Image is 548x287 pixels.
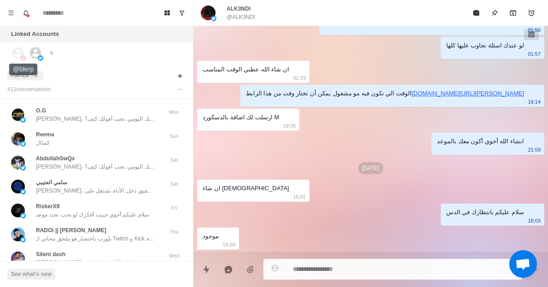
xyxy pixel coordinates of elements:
div: موجود [203,231,219,241]
p: Sun [163,132,186,140]
img: picture [11,132,25,146]
button: close [31,71,41,80]
p: RADOi || [PERSON_NAME] [36,226,106,234]
img: picture [11,180,25,193]
img: picture [20,141,26,146]
img: picture [211,16,216,21]
div: ان شاء الله عطني الوقت المناسب [203,64,289,75]
p: AbdullahSwQx [36,154,75,163]
p: Linked Accounts [11,29,59,39]
p: كمثال [36,139,50,147]
img: picture [11,108,25,122]
img: picture [20,189,26,194]
img: picture [11,228,25,241]
button: Board View [160,6,175,20]
button: Add media [241,260,260,279]
p: 18:03 [528,216,541,226]
img: picture [11,252,25,265]
button: Add account [46,47,57,59]
button: Reply with AI [219,260,238,279]
img: picture [20,165,26,170]
p: 16:01 [293,192,306,202]
p: 16:14 [528,97,541,107]
button: Notifications [18,6,33,20]
p: Thu [163,228,186,236]
img: picture [38,55,43,61]
button: Options [175,84,186,95]
p: 18:09 [222,240,235,250]
p: Mon [163,108,186,116]
img: picture [11,156,25,170]
img: picture [20,55,26,61]
button: Show unread conversations [175,6,189,20]
div: ان شاء [DEMOGRAPHIC_DATA] [203,183,289,193]
p: [DATE] [358,162,383,174]
button: Pin [485,4,504,22]
p: 18:35 [283,121,296,131]
div: Ouvrir le chat [509,250,537,278]
img: picture [11,204,25,217]
p: 412 conversation s [7,85,51,94]
p: سامي العتيبي [36,178,67,187]
button: See what's new [7,269,55,280]
p: 21:59 [528,145,541,155]
button: Add reminder [522,4,541,22]
p: Sat [163,156,186,164]
p: Silent dash [36,250,65,258]
p: @ALK3NDI [227,13,255,21]
span: Hamza [11,72,29,78]
p: [PERSON_NAME]، تتخيّل لو كل رسالة في شاتك تتحول لدخل إضافي بدل ما تختفي؟ الفكرة بسيطة… الشات نفسه... [36,163,156,171]
p: [PERSON_NAME]، تتخيّل لو كل رسالة في شاتك تتحول لدخل إضافي بدل ما تختفي؟ الفكرة بسيطة… الشات نفسه... [36,115,156,123]
p: O.G [36,106,46,115]
p: Reema [36,130,54,139]
div: ارسلت لك اضافة بالدسكورد M [203,112,279,123]
p: Fri [163,204,186,212]
a: [DOMAIN_NAME][URL][PERSON_NAME] [412,90,524,97]
p: RiskerX9 [36,202,59,211]
img: picture [20,213,26,218]
p: Sat [163,180,186,188]
div: انشاء الله أخوي أكون معك بالموعد [437,136,524,146]
button: Add filters [175,70,186,82]
p: Wed [163,252,186,260]
div: الوقت الي تكون فيه مو مشغول يمكن أن تختار وقت من هذا الرابط [246,88,525,99]
div: سلام عليكم بانتظارك في الدس [446,207,524,217]
img: picture [20,117,26,123]
p: [PERSON_NAME] كيف حالك، تخيّل لو رسائل الشات في بثك تتحوّل لصوت… بصوت شخصية مشهورة، و يمكن لك أنك... [36,258,156,267]
p: 01:57 [528,49,541,59]
img: picture [201,6,216,20]
button: Mark as read [467,4,485,22]
div: لو عندك اسئلة نجاوب عليها كلها [446,41,524,51]
img: picture [20,237,26,242]
p: 02:29 [293,73,306,83]
p: بلورب باختصار هو ملحق مجاني لـ Twitch و Kick يتيح لجمهورك إرسال رسائل صوتية (TTS) أو تشغيل تنبيها... [36,234,156,243]
p: سلام عليكم أخوي حبيت أفكرك لو تحب نحدد موعد [36,211,149,219]
button: Quick replies [197,260,216,279]
p: ALK3NDI [227,5,251,13]
p: [PERSON_NAME]، تخيل لو رسائل الشات في بثك تتحول لصوت… بصوت شخصية مشهورة، أو حتى بصوتك! بفضل بلورب... [36,187,156,195]
button: Menu [4,6,18,20]
button: Archive [504,4,522,22]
